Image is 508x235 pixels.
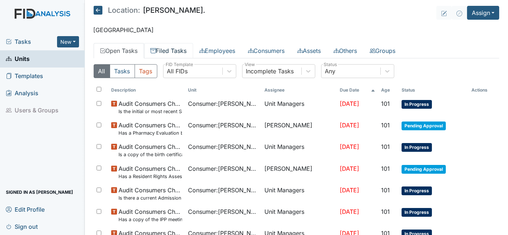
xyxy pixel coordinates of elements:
span: [DATE] [340,165,359,172]
a: Groups [364,43,402,58]
td: Unit Managers [261,183,336,204]
td: [PERSON_NAME] [261,118,336,139]
td: Unit Managers [261,96,336,118]
span: 101 [381,186,390,194]
span: Audit Consumers Charts Is a copy of the birth certificate found in the file? [118,142,182,158]
a: Assets [291,43,327,58]
span: Analysis [6,88,38,99]
button: New [57,36,79,47]
span: Pending Approval [402,122,446,130]
span: [DATE] [340,122,359,129]
span: Templates [6,70,43,82]
div: All FIDs [167,67,188,76]
button: Assign [467,6,499,20]
th: Toggle SortBy [185,84,262,96]
span: In Progress [402,186,432,195]
span: Audit Consumers Charts Is the initial or most recent Social Evaluation in the chart? [118,99,182,115]
span: Edit Profile [6,204,45,215]
small: Is there a current Admission Agreement ([DATE])? [118,194,182,201]
span: [DATE] [340,143,359,150]
span: Consumer : [PERSON_NAME] [188,142,259,151]
button: Tasks [110,64,135,78]
p: [GEOGRAPHIC_DATA] [94,26,500,34]
th: Toggle SortBy [337,84,378,96]
span: Audit Consumers Charts Has a copy of the IPP meeting been sent to the Parent/Guardian within 30 d... [118,207,182,223]
div: Type filter [94,64,157,78]
span: Consumer : [PERSON_NAME] [188,99,259,108]
small: Has a Pharmacy Evaluation been completed quarterly? [118,130,182,136]
small: Has a copy of the IPP meeting been sent to the Parent/Guardian [DATE] of the meeting? [118,216,182,223]
a: Employees [193,43,242,58]
span: In Progress [402,208,432,217]
h5: [PERSON_NAME]. [94,6,206,15]
th: Assignee [261,84,336,96]
a: Tasks [6,37,57,46]
span: Consumer : [PERSON_NAME] [188,207,259,216]
span: Audit Consumers Charts Has a Pharmacy Evaluation been completed quarterly? [118,121,182,136]
a: Consumers [242,43,291,58]
button: All [94,64,110,78]
small: Is a copy of the birth certificate found in the file? [118,151,182,158]
div: Incomplete Tasks [246,67,294,76]
th: Actions [469,84,499,96]
th: Toggle SortBy [108,84,185,96]
a: Others [327,43,364,58]
span: 101 [381,100,390,107]
td: Unit Managers [261,204,336,226]
span: 101 [381,208,390,215]
span: 101 [381,143,390,150]
span: 101 [381,165,390,172]
span: Consumer : [PERSON_NAME] [188,186,259,194]
span: In Progress [402,100,432,109]
span: Pending Approval [402,165,446,174]
a: Open Tasks [94,43,144,58]
span: Audit Consumers Charts Has a Resident Rights Assessment form been completed (18 years or older)? [118,164,182,180]
th: Toggle SortBy [378,84,399,96]
span: Audit Consumers Charts Is there a current Admission Agreement (within one year)? [118,186,182,201]
td: [PERSON_NAME] [261,161,336,183]
span: [DATE] [340,100,359,107]
button: Tags [135,64,157,78]
span: In Progress [402,143,432,152]
span: [DATE] [340,186,359,194]
span: [DATE] [340,208,359,215]
span: Consumer : [PERSON_NAME] [188,121,259,130]
span: Units [6,53,30,65]
a: Filed Tasks [144,43,193,58]
input: Toggle All Rows Selected [97,87,101,92]
span: 101 [381,122,390,129]
div: Any [325,67,336,76]
span: Location: [108,7,140,14]
th: Toggle SortBy [399,84,469,96]
small: Has a Resident Rights Assessment form been completed (18 years or older)? [118,173,182,180]
span: Sign out [6,221,38,232]
span: Signed in as [PERSON_NAME] [6,186,73,198]
span: Consumer : [PERSON_NAME] [188,164,259,173]
small: Is the initial or most recent Social Evaluation in the chart? [118,108,182,115]
td: Unit Managers [261,139,336,161]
